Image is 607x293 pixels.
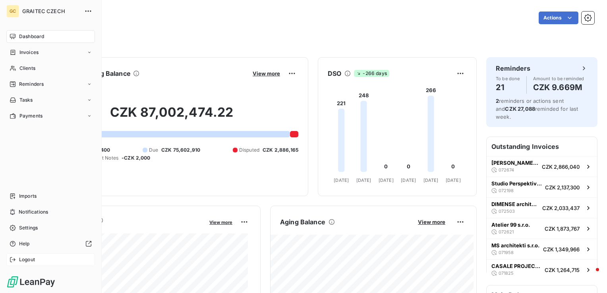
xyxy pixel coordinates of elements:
[496,64,530,73] h6: Reminders
[499,188,514,193] span: 072198
[491,263,541,269] span: CASALE PROJECT a.s.
[19,240,30,247] span: Help
[19,96,33,104] span: Tasks
[45,225,204,233] span: Monthly Revenue
[19,208,48,216] span: Notifications
[542,164,580,170] span: CZK 2,866,040
[446,177,461,183] tspan: [DATE]
[401,177,416,183] tspan: [DATE]
[499,229,514,234] span: 072621
[491,180,542,187] span: Studio Perspektiv s.r.o.
[280,217,325,227] h6: Aging Balance
[487,177,597,197] button: Studio Perspektiv s.r.o.072198CZK 2,137,300
[19,193,37,200] span: Imports
[149,146,158,154] span: Due
[491,160,539,166] span: [PERSON_NAME], s.r.o.
[122,154,151,162] span: -CZK 2,000
[418,219,445,225] span: View more
[45,104,298,128] h2: CZK 87,002,474.22
[580,266,599,285] iframe: Intercom live chat
[496,98,499,104] span: 2
[487,156,597,177] button: [PERSON_NAME], s.r.o.072674CZK 2,866,040
[487,218,597,239] button: Atelier 99 s.r.o.072621CZK 1,873,767
[19,49,39,56] span: Invoices
[505,106,535,112] span: CZK 27,088
[356,177,371,183] tspan: [DATE]
[6,237,95,250] a: Help
[19,224,38,231] span: Settings
[250,70,282,77] button: View more
[499,250,514,255] span: 071958
[423,177,439,183] tspan: [DATE]
[253,70,280,77] span: View more
[207,218,235,226] button: View more
[545,267,580,273] span: CZK 1,264,715
[379,177,394,183] tspan: [DATE]
[328,69,341,78] h6: DSO
[19,65,35,72] span: Clients
[496,81,520,94] h4: 21
[487,197,597,218] button: DIMENSE architects v.o.s.072503CZK 2,033,437
[533,81,584,94] h4: CZK 9.669M
[543,246,580,253] span: CZK 1,349,966
[545,226,580,232] span: CZK 1,873,767
[19,112,43,120] span: Payments
[487,239,597,259] button: MS architekti s.r.o.071958CZK 1,349,966
[487,137,597,156] h6: Outstanding Invoices
[161,146,200,154] span: CZK 75,602,910
[542,205,580,211] span: CZK 2,033,437
[499,209,515,214] span: 072503
[6,5,19,17] div: GC
[533,76,584,81] span: Amount to be reminded
[22,8,79,14] span: GRAITEC CZECH
[334,177,349,183] tspan: [DATE]
[545,184,580,191] span: CZK 2,137,300
[499,271,514,276] span: 071825
[487,259,597,280] button: CASALE PROJECT a.s.071825CZK 1,264,715
[209,220,232,225] span: View more
[499,168,514,172] span: 072674
[491,201,539,207] span: DIMENSE architects v.o.s.
[496,76,520,81] span: To be done
[6,276,56,288] img: Logo LeanPay
[416,218,448,226] button: View more
[539,12,578,24] button: Actions
[491,242,539,249] span: MS architekti s.r.o.
[19,256,35,263] span: Logout
[491,222,530,228] span: Atelier 99 s.r.o.
[354,70,389,77] span: -266 days
[239,146,259,154] span: Disputed
[19,33,44,40] span: Dashboard
[496,98,578,120] span: reminders or actions sent and reminded for last week.
[19,81,44,88] span: Reminders
[263,146,298,154] span: CZK 2,886,165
